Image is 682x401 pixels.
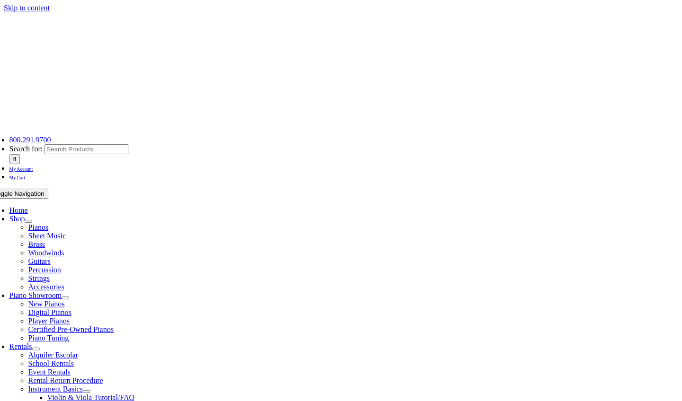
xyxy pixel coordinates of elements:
[9,175,26,180] span: My Cart
[28,274,50,282] a: Strings
[62,296,69,299] button: Open submenu of Piano Showroom
[28,308,72,316] a: Digital Pianos
[25,220,32,223] button: Open submenu of Shop
[9,206,28,214] a: Home
[28,232,66,240] a: Sheet Music
[9,145,43,153] span: Search for:
[4,4,50,12] a: Skip to content
[9,136,51,144] a: 800.291.9700
[28,325,114,333] a: Certified Pre-Owned Pianos
[28,240,45,248] a: Brass
[9,166,33,172] span: My Account
[9,173,26,181] a: My Cart
[9,164,33,172] a: My Account
[28,385,83,393] a: Instrument Basics
[83,390,90,393] button: Open submenu of Instrument Basics
[28,368,71,376] a: Event Rentals
[28,359,74,367] a: School Rentals
[9,215,25,223] a: Shop
[28,257,51,265] a: Guitars
[9,291,62,299] a: Piano Showroom
[28,283,64,291] a: Accessories
[9,342,32,350] a: Rentals
[28,317,70,325] a: Player Pianos
[28,249,64,257] a: Woodwinds
[28,351,78,359] a: Alquiler Escolar
[45,144,128,154] input: Search Products...
[28,266,61,274] a: Percussion
[32,348,40,350] button: Open submenu of Rentals
[28,376,103,384] a: Rental Return Procedure
[28,300,65,308] a: New Pianos
[9,154,20,164] input: Search
[28,334,69,342] a: Piano Tuning
[28,223,49,231] a: Pianos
